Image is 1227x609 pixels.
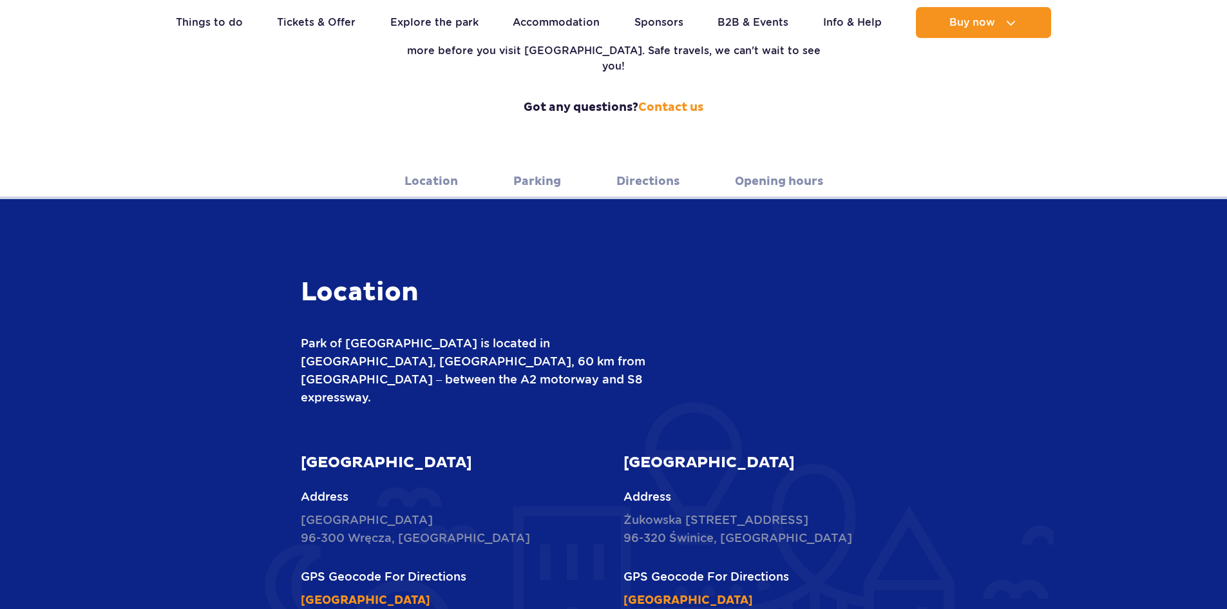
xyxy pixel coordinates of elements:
p: Getting here is the first step! Learn about directions, parking information, and more before you ... [404,28,823,74]
a: Location [404,164,458,199]
p: GPS Geocode For Directions [301,568,604,586]
strong: [GEOGRAPHIC_DATA] [623,453,795,472]
a: [GEOGRAPHIC_DATA] [301,593,430,608]
button: Buy now [916,7,1051,38]
a: Things to do [176,7,243,38]
a: Explore the park [390,7,479,38]
h3: Location [301,276,687,309]
a: Contact us [638,100,703,115]
p: Address [301,488,604,506]
a: Accommodation [513,7,600,38]
a: Parking [513,164,561,199]
a: Info & Help [823,7,882,38]
p: Żukowska [STREET_ADDRESS] 96-320 Świnice, [GEOGRAPHIC_DATA] [623,511,927,547]
a: Sponsors [634,7,683,38]
p: Park of [GEOGRAPHIC_DATA] is located in [GEOGRAPHIC_DATA], [GEOGRAPHIC_DATA], 60 km from [GEOGRAP... [301,334,687,407]
a: Directions [616,164,680,199]
p: [GEOGRAPHIC_DATA] 96-300 Wręcza, [GEOGRAPHIC_DATA] [301,511,604,547]
p: GPS Geocode For Directions [623,568,927,586]
p: Address [623,488,927,506]
span: Buy now [949,17,995,28]
a: [GEOGRAPHIC_DATA] [623,593,753,608]
a: B2B & Events [718,7,788,38]
a: Opening hours [735,164,823,199]
strong: Got any questions? [404,100,823,115]
a: Tickets & Offer [277,7,356,38]
strong: [GEOGRAPHIC_DATA] [301,453,472,472]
